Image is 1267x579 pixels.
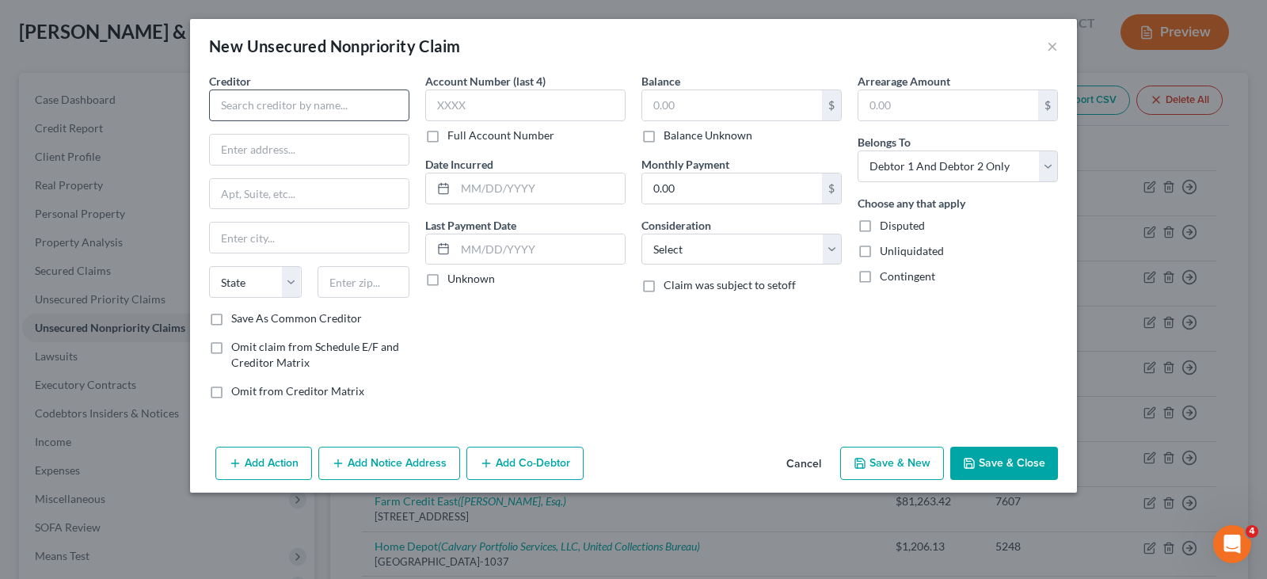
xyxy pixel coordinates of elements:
button: Save & Close [950,447,1058,480]
input: Enter address... [210,135,409,165]
label: Arrearage Amount [858,73,950,90]
button: × [1047,36,1058,55]
button: Add Action [215,447,312,480]
div: $ [822,90,841,120]
button: Cancel [774,448,834,480]
input: 0.00 [858,90,1038,120]
label: Full Account Number [447,128,554,143]
input: MM/DD/YYYY [455,173,625,204]
span: Omit claim from Schedule E/F and Creditor Matrix [231,340,399,369]
div: New Unsecured Nonpriority Claim [209,35,460,57]
input: 0.00 [642,173,822,204]
label: Balance [641,73,680,90]
div: $ [1038,90,1057,120]
span: Belongs To [858,135,911,149]
span: Creditor [209,74,251,88]
label: Monthly Payment [641,156,729,173]
input: XXXX [425,90,626,121]
label: Save As Common Creditor [231,310,362,326]
input: Enter zip... [318,266,410,298]
span: Disputed [880,219,925,232]
div: $ [822,173,841,204]
label: Consideration [641,217,711,234]
label: Date Incurred [425,156,493,173]
span: Contingent [880,269,935,283]
label: Last Payment Date [425,217,516,234]
span: 4 [1246,525,1258,538]
input: MM/DD/YYYY [455,234,625,265]
button: Save & New [840,447,944,480]
iframe: Intercom live chat [1213,525,1251,563]
input: 0.00 [642,90,822,120]
button: Add Co-Debtor [466,447,584,480]
span: Omit from Creditor Matrix [231,384,364,398]
input: Enter city... [210,223,409,253]
label: Account Number (last 4) [425,73,546,90]
input: Apt, Suite, etc... [210,179,409,209]
button: Add Notice Address [318,447,460,480]
label: Choose any that apply [858,195,965,211]
label: Unknown [447,271,495,287]
input: Search creditor by name... [209,90,409,121]
span: Claim was subject to setoff [664,278,796,291]
span: Unliquidated [880,244,944,257]
label: Balance Unknown [664,128,752,143]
